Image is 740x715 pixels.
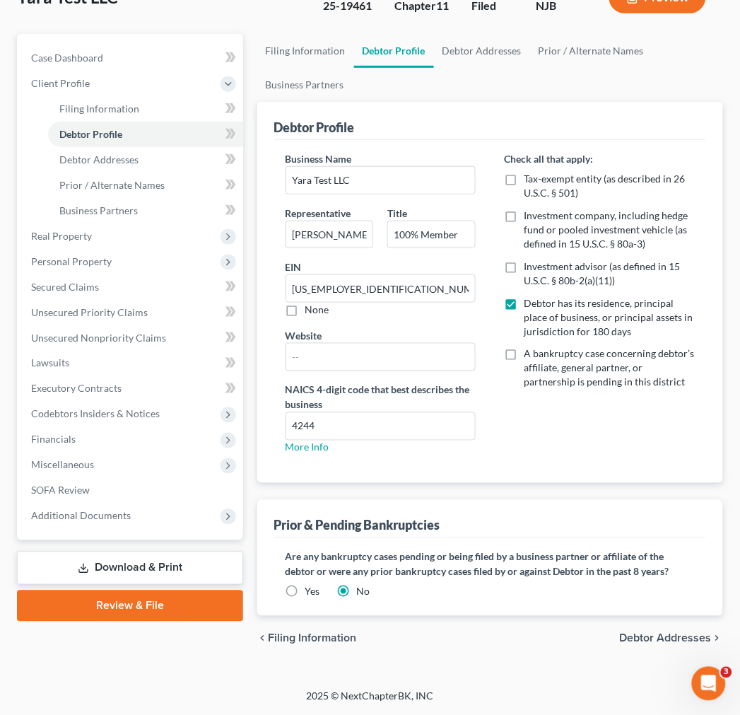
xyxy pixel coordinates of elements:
[524,260,680,286] span: Investment advisor (as defined in 15 U.S.C. § 80b-2(a)(11))
[257,633,357,644] button: chevron_left Filing Information
[20,376,243,402] a: Executory Contracts
[274,517,440,534] div: Prior & Pending Bankruptcies
[31,255,112,267] span: Personal Property
[286,550,695,579] label: Are any bankruptcy cases pending or being filed by a business partner or affiliate of the debtor ...
[31,281,99,293] span: Secured Claims
[48,147,243,173] a: Debtor Addresses
[530,34,652,68] a: Prior / Alternate Names
[269,633,357,644] span: Filing Information
[286,328,322,343] label: Website
[31,230,92,242] span: Real Property
[286,221,373,248] input: Enter representative...
[620,633,712,644] span: Debtor Addresses
[17,591,243,622] a: Review & File
[286,151,352,166] label: Business Name
[31,690,710,715] div: 2025 © NextChapterBK, INC
[20,300,243,325] a: Unsecured Priority Claims
[524,297,693,337] span: Debtor has its residence, principal place of business, or principal assets in jurisdiction for 18...
[354,34,434,68] a: Debtor Profile
[31,434,76,446] span: Financials
[434,34,530,68] a: Debtor Addresses
[305,303,329,317] label: None
[20,45,243,71] a: Case Dashboard
[504,151,593,166] label: Check all that apply:
[48,122,243,147] a: Debtor Profile
[17,552,243,585] a: Download & Print
[286,275,476,302] input: --
[59,128,122,140] span: Debtor Profile
[620,633,723,644] button: Debtor Addresses chevron_right
[524,209,688,250] span: Investment company, including hedge fund or pooled investment vehicle (as defined in 15 U.S.C. § ...
[20,478,243,504] a: SOFA Review
[286,206,351,221] label: Representative
[387,206,407,221] label: Title
[257,34,354,68] a: Filing Information
[20,351,243,376] a: Lawsuits
[286,167,476,194] input: Enter name...
[20,325,243,351] a: Unsecured Nonpriority Claims
[31,383,122,395] span: Executory Contracts
[257,633,269,644] i: chevron_left
[286,383,476,412] label: NAICS 4-digit code that best describes the business
[286,344,476,371] input: --
[712,633,723,644] i: chevron_right
[31,357,69,369] span: Lawsuits
[692,667,726,701] iframe: Intercom live chat
[59,179,165,191] span: Prior / Alternate Names
[31,52,103,64] span: Case Dashboard
[31,484,90,496] span: SOFA Review
[31,408,160,420] span: Codebtors Insiders & Notices
[31,306,148,318] span: Unsecured Priority Claims
[31,459,94,471] span: Miscellaneous
[59,204,138,216] span: Business Partners
[721,667,732,678] span: 3
[31,332,166,344] span: Unsecured Nonpriority Claims
[59,153,139,165] span: Debtor Addresses
[48,173,243,198] a: Prior / Alternate Names
[48,198,243,223] a: Business Partners
[357,585,370,599] label: No
[388,221,475,248] input: Enter title...
[286,413,476,440] input: XXXX
[305,585,320,599] label: Yes
[524,348,694,388] span: A bankruptcy case concerning debtor’s affiliate, general partner, or partnership is pending in th...
[31,77,90,89] span: Client Profile
[286,260,302,274] label: EIN
[286,441,329,453] a: More Info
[59,103,139,115] span: Filing Information
[524,173,685,199] span: Tax-exempt entity (as described in 26 U.S.C. § 501)
[257,68,353,102] a: Business Partners
[20,274,243,300] a: Secured Claims
[274,119,355,136] div: Debtor Profile
[31,510,131,522] span: Additional Documents
[48,96,243,122] a: Filing Information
